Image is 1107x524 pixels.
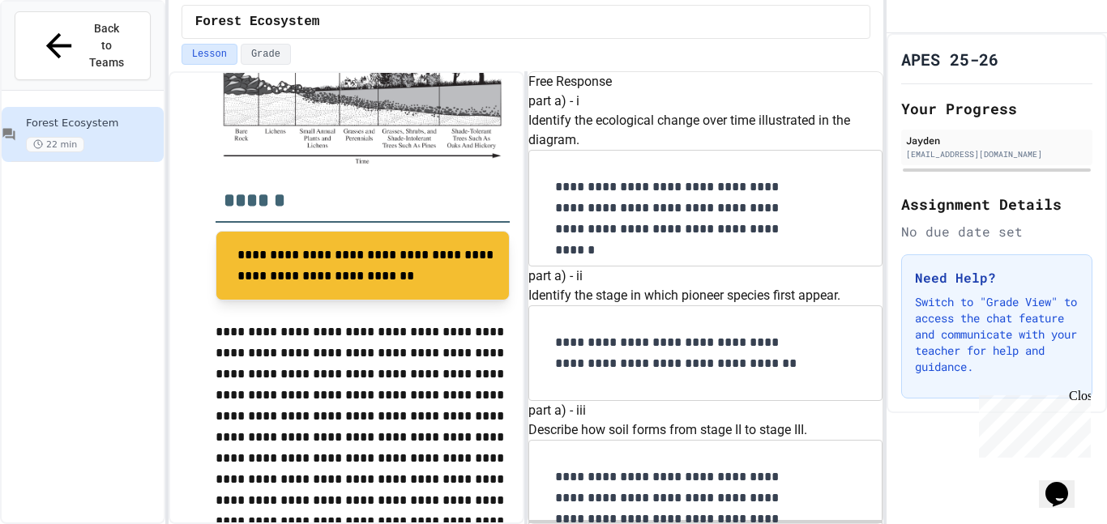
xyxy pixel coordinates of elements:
h2: Your Progress [901,97,1092,120]
span: 22 min [26,137,84,152]
p: Switch to "Grade View" to access the chat feature and communicate with your teacher for help and ... [915,294,1079,375]
h6: part a) - iii [528,401,883,420]
div: [EMAIL_ADDRESS][DOMAIN_NAME] [906,148,1088,160]
iframe: chat widget [1039,459,1091,508]
button: Lesson [182,44,237,65]
span: Forest Ecosystem [195,12,320,32]
button: Back to Teams [15,11,151,80]
h6: part a) - i [528,92,883,111]
iframe: chat widget [972,389,1091,458]
p: Identify the stage in which pioneer species first appear. [528,286,883,305]
h6: Free Response [528,72,883,92]
p: Describe how soil forms from stage II to stage III. [528,420,883,440]
div: Chat with us now!Close [6,6,112,103]
h1: APES 25-26 [901,48,998,70]
div: No due date set [901,222,1092,241]
button: Grade [241,44,291,65]
span: Forest Ecosystem [26,117,160,130]
p: Identify the ecological change over time illustrated in the diagram. [528,111,883,150]
span: Back to Teams [88,20,126,71]
h3: Need Help? [915,268,1079,288]
h6: part a) - ii [528,266,883,286]
h2: Assignment Details [901,193,1092,215]
div: Jayden [906,133,1088,147]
